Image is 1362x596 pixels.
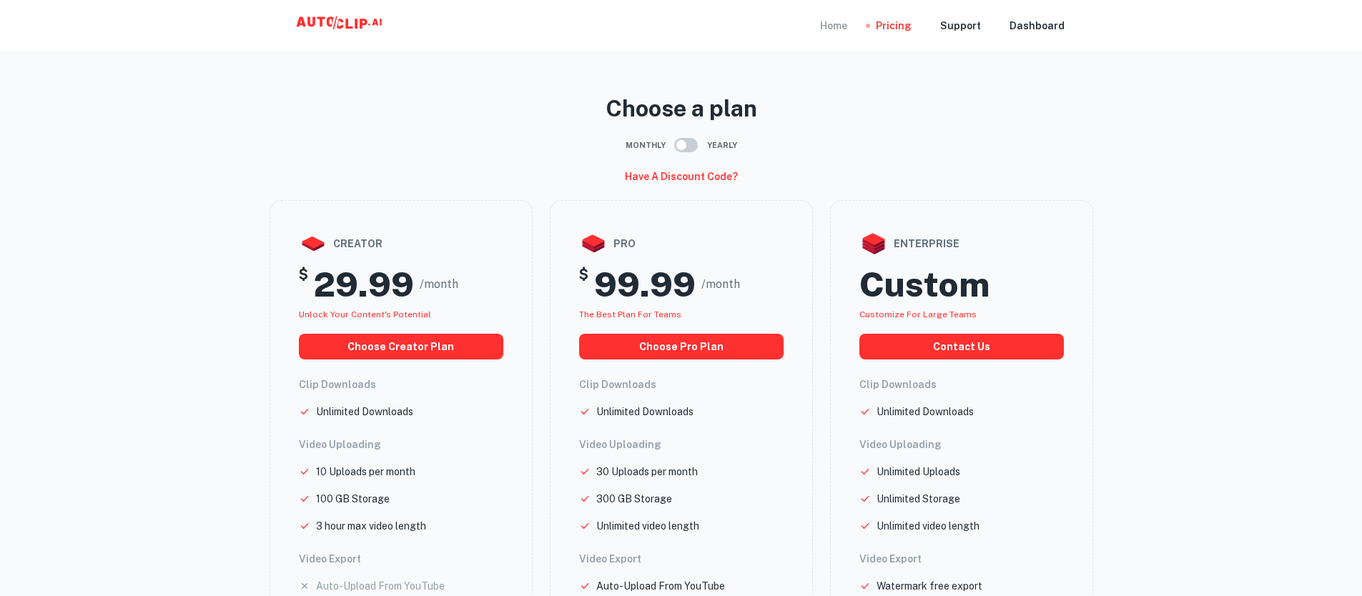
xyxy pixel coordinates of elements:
p: Watermark free export [877,578,982,594]
span: Unlock your Content's potential [299,309,431,319]
p: Unlimited Uploads [877,464,960,480]
h2: 29.99 [314,264,414,305]
h6: Video Uploading [859,437,1064,452]
span: Customize for large teams [859,309,977,319]
p: Unlimited video length [877,518,979,534]
h5: $ [579,264,588,305]
h6: Clip Downloads [299,377,503,392]
p: 100 GB Storage [316,491,390,507]
p: Unlimited Downloads [596,404,694,419]
p: Unlimited Storage [877,491,960,507]
span: Yearly [707,139,737,152]
span: /month [701,276,740,293]
p: 10 Uploads per month [316,464,415,480]
span: Monthly [626,139,666,152]
h6: Video Uploading [579,437,784,452]
h6: Video Export [579,551,784,567]
p: Auto-Upload From YouTube [316,578,445,594]
button: choose pro plan [579,334,784,359]
h6: Clip Downloads [859,377,1064,392]
p: Unlimited Downloads [316,404,413,419]
h6: Video Export [859,551,1064,567]
h2: 99.99 [594,264,696,305]
p: 3 hour max video length [316,518,426,534]
h6: Clip Downloads [579,377,784,392]
button: choose creator plan [299,334,503,359]
span: The best plan for teams [579,309,681,319]
p: Unlimited video length [596,518,699,534]
button: Have a discount code? [619,164,744,189]
h6: Video Uploading [299,437,503,452]
p: Unlimited Downloads [877,404,974,419]
p: Auto-Upload From YouTube [596,578,725,594]
h5: $ [299,264,308,305]
div: creator [299,229,503,258]
p: 300 GB Storage [596,491,672,507]
button: Contact us [859,334,1064,359]
p: Choose a plan [270,91,1093,126]
div: pro [579,229,784,258]
h6: Have a discount code? [625,169,738,184]
span: /month [420,276,458,293]
h2: Custom [859,264,990,305]
div: enterprise [859,229,1064,258]
p: 30 Uploads per month [596,464,698,480]
h6: Video Export [299,551,503,567]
